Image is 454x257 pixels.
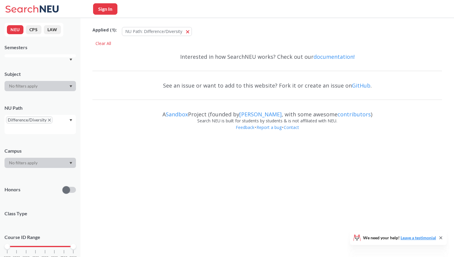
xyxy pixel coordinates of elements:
button: CPS [26,25,41,34]
div: Difference/DiversityX to remove pillDropdown arrow [5,115,76,134]
div: Semesters [5,44,76,51]
a: contributors [337,111,371,118]
div: Dropdown arrow [5,81,76,91]
button: NU Path: Difference/Diversity [122,27,192,36]
svg: Dropdown arrow [69,58,72,61]
a: Report a bug [256,124,282,130]
button: NEU [7,25,23,34]
a: Leave a testimonial [401,235,436,240]
svg: Dropdown arrow [69,162,72,164]
span: Class Type [5,210,76,217]
a: Contact [283,124,299,130]
div: Dropdown arrow [5,158,76,168]
a: Sandbox [166,111,188,118]
div: Subject [5,71,76,77]
div: See an issue or want to add to this website? Fork it or create an issue on . [92,77,442,94]
a: documentation! [313,53,355,60]
div: Campus [5,148,76,154]
div: Search NEU is built for students by students & is not affiliated with NEU. [92,118,442,124]
div: NU Path [5,105,76,111]
span: Difference/DiversityX to remove pill [6,116,53,124]
button: Sign In [93,3,117,15]
a: [PERSON_NAME] [239,111,282,118]
p: Honors [5,186,20,193]
svg: Dropdown arrow [69,85,72,88]
svg: Dropdown arrow [69,119,72,121]
div: • • [92,124,442,140]
p: Course ID Range [5,234,76,241]
a: GitHub [352,82,371,89]
span: We need your help! [363,236,436,240]
span: NU Path: Difference/Diversity [125,28,182,34]
a: Feedback [235,124,255,130]
div: Clear All [92,39,114,48]
button: LAW [44,25,61,34]
svg: X to remove pill [48,119,51,121]
div: Interested in how SearchNEU works? Check out our [92,48,442,65]
div: A Project (founded by , with some awesome ) [92,106,442,118]
span: Applied ( 1 ): [92,27,117,33]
